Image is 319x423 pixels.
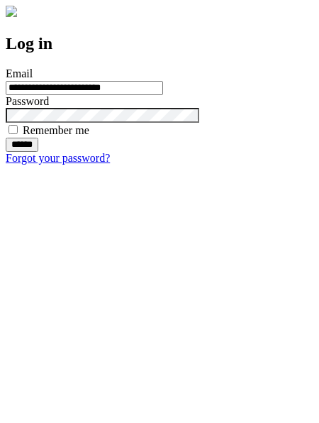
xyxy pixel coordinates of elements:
[23,124,89,136] label: Remember me
[6,67,33,79] label: Email
[6,95,49,107] label: Password
[6,34,313,53] h2: Log in
[6,6,17,17] img: logo-4e3dc11c47720685a147b03b5a06dd966a58ff35d612b21f08c02c0306f2b779.png
[6,152,110,164] a: Forgot your password?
